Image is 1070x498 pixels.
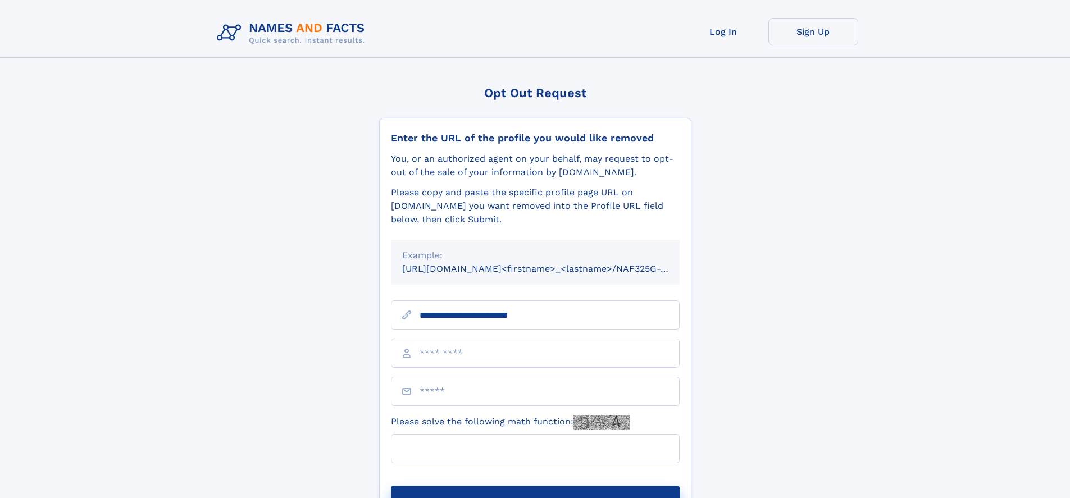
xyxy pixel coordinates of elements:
div: Opt Out Request [379,86,691,100]
img: Logo Names and Facts [212,18,374,48]
label: Please solve the following math function: [391,415,630,430]
small: [URL][DOMAIN_NAME]<firstname>_<lastname>/NAF325G-xxxxxxxx [402,263,701,274]
a: Log In [679,18,768,45]
div: You, or an authorized agent on your behalf, may request to opt-out of the sale of your informatio... [391,152,680,179]
div: Please copy and paste the specific profile page URL on [DOMAIN_NAME] you want removed into the Pr... [391,186,680,226]
div: Enter the URL of the profile you would like removed [391,132,680,144]
a: Sign Up [768,18,858,45]
div: Example: [402,249,668,262]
